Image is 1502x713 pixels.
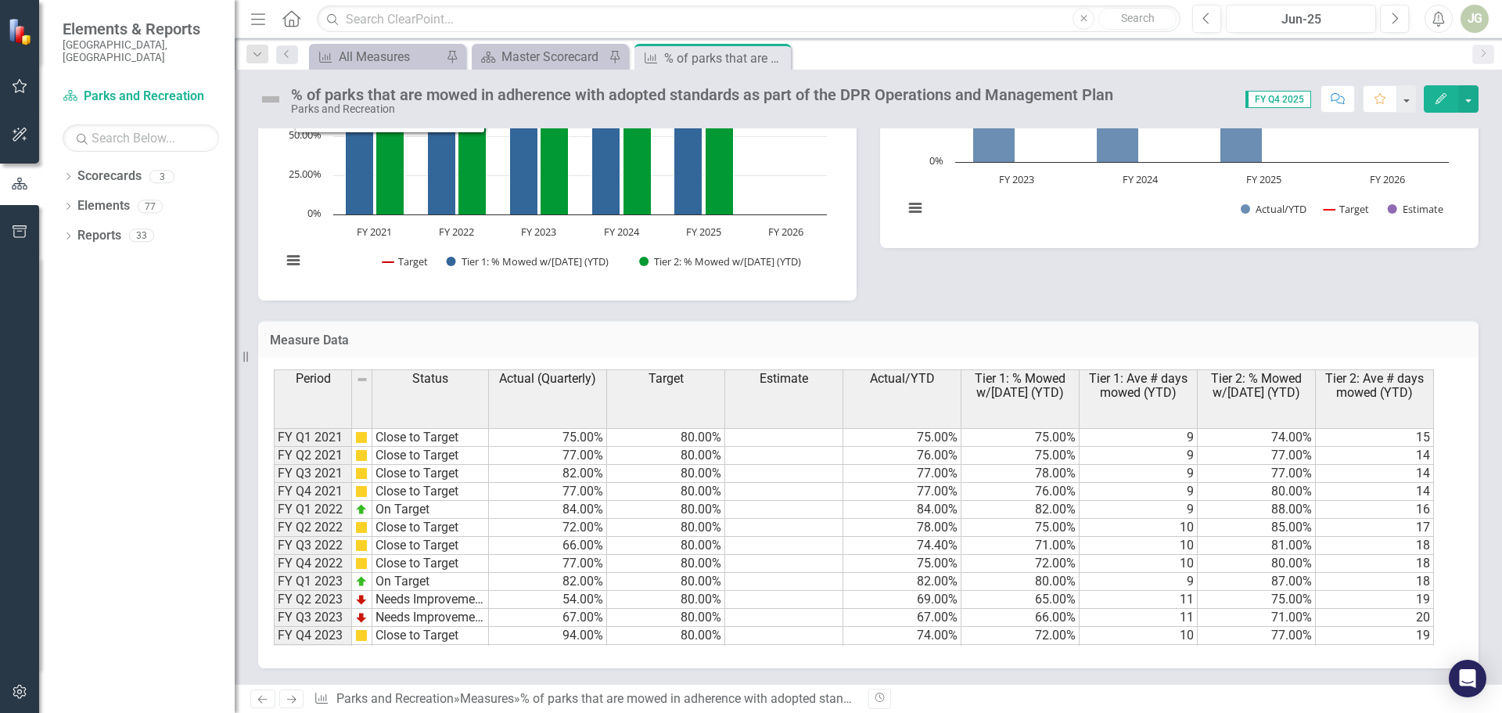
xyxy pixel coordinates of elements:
input: Search Below... [63,124,219,152]
td: Close to Target [372,555,489,573]
td: FY Q1 2022 [274,501,352,519]
td: 72.00% [961,627,1080,645]
td: 80.00% [607,519,725,537]
div: Parks and Recreation [291,103,1113,115]
button: Show Actual/YTD [1241,202,1306,216]
td: 75.00% [843,428,961,447]
td: 80.00% [961,573,1080,591]
td: 10 [1080,537,1198,555]
td: 80.00% [607,447,725,465]
td: FY Q2 2023 [274,591,352,609]
img: zOikAAAAAElFTkSuQmCC [355,503,368,516]
td: 9 [1080,428,1198,447]
td: 80.00% [607,573,725,591]
td: 9 [1080,465,1198,483]
button: Search [1098,8,1177,30]
button: View chart menu, Chart [904,197,926,219]
td: FY Q1 2023 [274,573,352,591]
span: Actual (Quarterly) [499,372,596,386]
path: FY 2022, 80. Tier 2: % Mowed w/in 14 Days (YTD). [458,89,487,214]
td: 14 [1316,483,1434,501]
td: 84.00% [843,501,961,519]
td: FY Q4 2022 [274,555,352,573]
td: 9 [1080,573,1198,591]
td: 88.00% [843,645,961,663]
td: FY Q1 2024 [274,645,352,663]
td: 72.00% [961,555,1080,573]
td: 82.00% [489,573,607,591]
td: 85.00% [961,645,1080,663]
td: 82.00% [843,573,961,591]
text: FY 2023 [521,225,556,239]
text: FY 2026 [1370,172,1405,186]
td: 10 [1080,627,1198,645]
span: Period [296,372,331,386]
td: 87.00% [1198,573,1316,591]
a: Elements [77,197,130,215]
div: 77 [138,200,163,213]
div: » » [314,690,857,708]
path: FY 2024, 94. Tier 2: % Mowed w/in 14 Days (YTD). [623,67,652,214]
td: Needs Improvement [372,591,489,609]
td: On Target [372,501,489,519]
td: FY Q4 2023 [274,627,352,645]
span: FY Q4 2025 [1245,91,1311,108]
td: Close to Target [372,537,489,555]
path: FY 2021, 76. Tier 1: % Mowed w/in 7 Days (YTD). [346,95,374,214]
td: 78.00% [843,519,961,537]
td: 10 [1080,519,1198,537]
img: cBAA0RP0Y6D5n+AAAAAElFTkSuQmCC [355,485,368,498]
td: 75.00% [1198,591,1316,609]
td: 75.00% [961,519,1080,537]
td: 18 [1316,537,1434,555]
td: 14 [1316,465,1434,483]
td: 88.00% [1198,501,1316,519]
td: 72.00% [489,519,607,537]
td: FY Q2 2021 [274,447,352,465]
td: 9 [1080,447,1198,465]
path: FY 2023, 72. Tier 1: % Mowed w/in 7 Days (YTD). [510,102,538,214]
td: 67.00% [489,609,607,627]
td: On Target [372,573,489,591]
td: Close to Target [372,428,489,447]
td: 80.00% [607,465,725,483]
span: Tier 1: Ave # days mowed (YTD) [1083,372,1194,399]
a: Parks and Recreation [336,691,454,706]
div: Chart. Highcharts interactive chart. [274,50,841,285]
img: 8DAGhfEEPCf229AAAAAElFTkSuQmCC [356,373,368,386]
svg: Interactive chart [274,50,835,285]
button: JG [1461,5,1489,33]
text: FY 2023 [999,172,1034,186]
td: 85.00% [1198,519,1316,537]
td: Close to Target [372,519,489,537]
td: 77.00% [489,447,607,465]
td: 66.00% [961,609,1080,627]
text: FY 2024 [604,225,640,239]
td: 92.00% [1198,645,1316,663]
span: Status [412,372,448,386]
img: ClearPoint Strategy [8,18,35,45]
a: Scorecards [77,167,142,185]
td: On Target [372,645,489,663]
td: 67.00% [843,609,961,627]
td: 80.00% [607,555,725,573]
td: 66.00% [489,537,607,555]
button: Show Target [383,254,429,268]
span: Tier 2: Ave # days mowed (YTD) [1319,372,1430,399]
a: Parks and Recreation [63,88,219,106]
td: 77.00% [1198,465,1316,483]
button: Show Target [1324,202,1370,216]
td: 82.00% [961,501,1080,519]
td: 77.00% [1198,447,1316,465]
td: Needs Improvement [372,609,489,627]
td: 17 [1316,519,1434,537]
path: FY 2025 , 75. Tier 2: % Mowed w/in 14 Days (YTD). [706,97,734,214]
td: 11 [1080,591,1198,609]
td: 80.00% [607,537,725,555]
img: zOikAAAAAElFTkSuQmCC [355,575,368,588]
text: 25.00% [289,167,322,181]
g: Tier 2: % Mowed w/in 14 Days (YTD), series 3 of 3. Bar series with 6 bars. [376,58,787,215]
td: FY Q4 2021 [274,483,352,501]
td: 88.00% [489,645,607,663]
td: 80.00% [1198,483,1316,501]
